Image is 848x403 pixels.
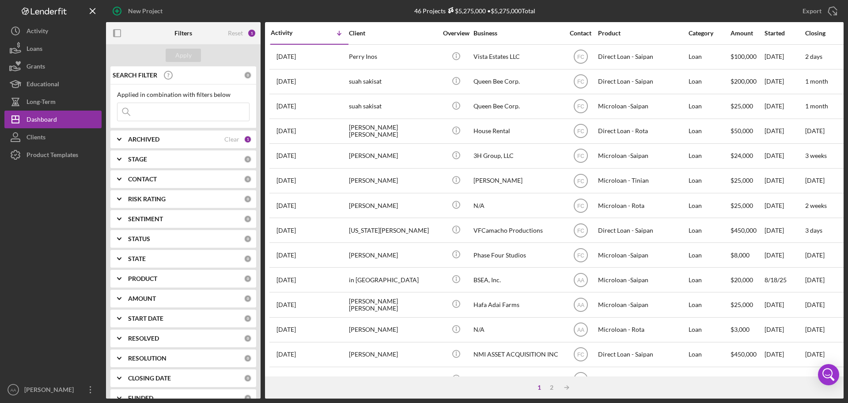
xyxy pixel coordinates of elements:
[765,45,804,69] div: [DATE]
[765,343,804,366] div: [DATE]
[349,343,437,366] div: [PERSON_NAME]
[349,219,437,242] div: [US_STATE][PERSON_NAME]
[473,243,562,267] div: Phase Four Studios
[349,119,437,143] div: [PERSON_NAME] [PERSON_NAME]
[689,70,730,93] div: Loan
[577,252,584,258] text: FC
[577,302,584,308] text: AA
[349,70,437,93] div: suah sakisat
[349,45,437,69] div: Perry Inos
[731,276,753,284] span: $20,000
[22,381,79,401] div: [PERSON_NAME]
[244,135,252,143] div: 1
[765,70,804,93] div: [DATE]
[689,219,730,242] div: Loan
[4,40,102,58] a: Loans
[731,30,764,37] div: Amount
[349,243,437,267] div: [PERSON_NAME]
[731,53,757,60] span: $100,000
[805,350,825,358] time: [DATE]
[598,70,686,93] div: Direct Loan - Saipan
[128,375,171,382] b: CLOSING DATE
[113,72,157,79] b: SEARCH FILTER
[545,384,558,391] div: 2
[128,355,167,362] b: RESOLUTION
[117,91,250,98] div: Applied in combination with filters below
[244,235,252,243] div: 0
[577,327,584,333] text: AA
[805,77,828,85] time: 1 month
[276,78,296,85] time: 2025-09-24 04:02
[765,219,804,242] div: [DATE]
[765,243,804,267] div: [DATE]
[446,7,486,15] div: $5,275,000
[473,219,562,242] div: VFCamacho Productions
[271,29,310,36] div: Activity
[731,301,753,308] span: $25,000
[276,152,296,159] time: 2025-09-17 05:43
[26,146,78,166] div: Product Templates
[473,144,562,168] div: 3H Group, LLC
[533,384,545,391] div: 1
[473,45,562,69] div: Vista Estates LLC
[731,152,753,159] span: $24,000
[276,127,296,134] time: 2025-09-17 09:58
[4,58,102,75] a: Grants
[128,335,159,342] b: RESOLVED
[4,93,102,111] a: Long-Term
[473,169,562,192] div: [PERSON_NAME]
[577,376,584,383] text: AA
[26,93,56,113] div: Long-Term
[598,343,686,366] div: Direct Loan - Saipan
[244,195,252,203] div: 0
[598,243,686,267] div: Microloan -Saipan
[26,40,42,60] div: Loans
[128,395,153,402] b: FUNDED
[175,49,192,62] div: Apply
[4,75,102,93] button: Educational
[244,275,252,283] div: 0
[128,255,146,262] b: STATE
[765,268,804,292] div: 8/18/25
[244,334,252,342] div: 0
[244,255,252,263] div: 0
[577,352,584,358] text: FC
[731,251,750,259] span: $8,000
[577,54,584,60] text: FC
[577,79,584,85] text: FC
[731,102,753,110] span: $25,000
[128,2,163,20] div: New Project
[805,177,825,184] time: [DATE]
[4,111,102,128] button: Dashboard
[349,268,437,292] div: in [GEOGRAPHIC_DATA]
[805,102,828,110] time: 1 month
[689,268,730,292] div: Loan
[26,111,57,130] div: Dashboard
[4,128,102,146] button: Clients
[598,144,686,168] div: Microloan -Saipan
[228,30,243,37] div: Reset
[577,104,584,110] text: FC
[689,293,730,316] div: Loan
[276,326,296,333] time: 2025-08-10 23:09
[4,22,102,40] button: Activity
[577,277,584,283] text: AA
[276,351,296,358] time: 2025-07-31 05:31
[276,53,296,60] time: 2025-09-28 23:34
[689,119,730,143] div: Loan
[247,29,256,38] div: 1
[244,315,252,322] div: 0
[414,7,535,15] div: 46 Projects • $5,275,000 Total
[765,368,804,391] div: [DATE]
[128,315,163,322] b: START DATE
[11,388,16,392] text: AA
[805,226,822,234] time: 3 days
[689,318,730,342] div: Loan
[4,381,102,399] button: AA[PERSON_NAME]
[689,95,730,118] div: Loan
[689,45,730,69] div: Loan
[577,153,584,159] text: FC
[805,375,825,383] time: [DATE]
